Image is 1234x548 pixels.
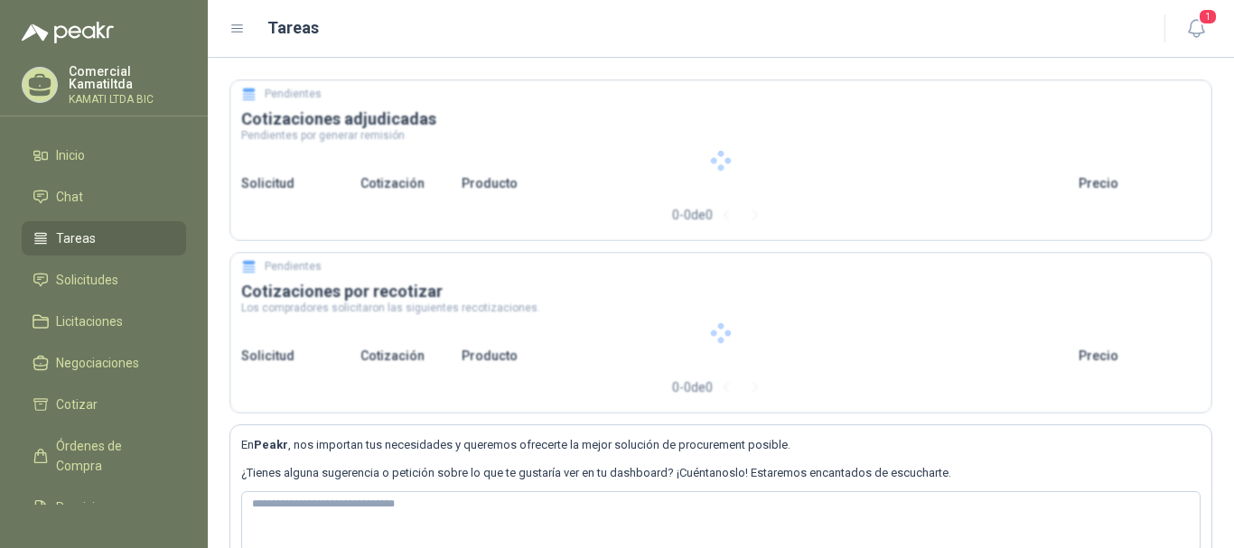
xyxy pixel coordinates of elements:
[56,145,85,165] span: Inicio
[22,138,186,172] a: Inicio
[56,395,98,414] span: Cotizar
[69,65,186,90] p: Comercial Kamatiltda
[56,311,123,331] span: Licitaciones
[22,304,186,339] a: Licitaciones
[22,429,186,483] a: Órdenes de Compra
[56,187,83,207] span: Chat
[22,490,186,525] a: Remisiones
[56,228,96,248] span: Tareas
[56,436,169,476] span: Órdenes de Compra
[1180,13,1212,45] button: 1
[56,270,118,290] span: Solicitudes
[22,221,186,255] a: Tareas
[1198,8,1218,25] span: 1
[22,387,186,422] a: Cotizar
[56,497,123,517] span: Remisiones
[254,438,288,451] b: Peakr
[267,15,319,41] h1: Tareas
[22,22,114,43] img: Logo peakr
[241,436,1201,454] p: En , nos importan tus necesidades y queremos ofrecerte la mejor solución de procurement posible.
[241,464,1201,482] p: ¿Tienes alguna sugerencia o petición sobre lo que te gustaría ver en tu dashboard? ¡Cuéntanoslo! ...
[69,94,186,105] p: KAMATI LTDA BIC
[22,346,186,380] a: Negociaciones
[56,353,139,373] span: Negociaciones
[22,180,186,214] a: Chat
[22,263,186,297] a: Solicitudes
